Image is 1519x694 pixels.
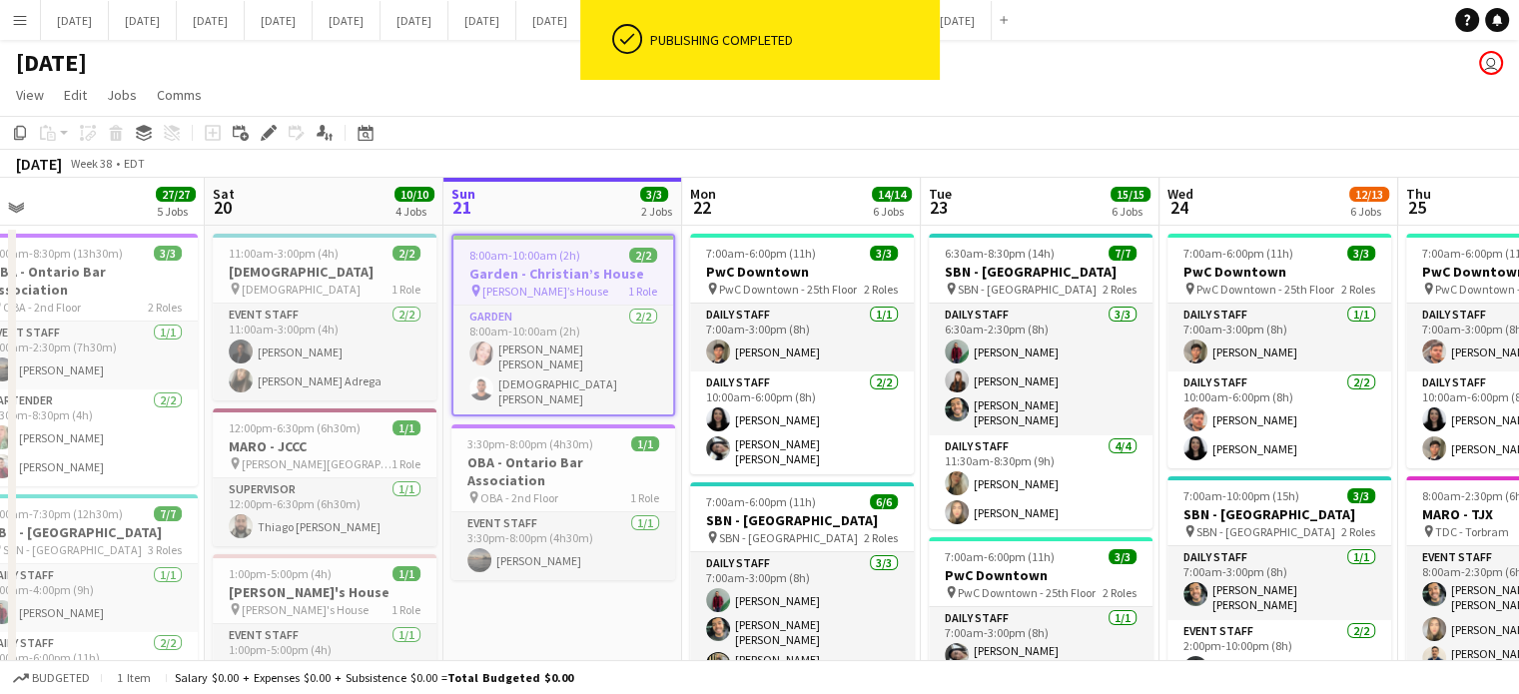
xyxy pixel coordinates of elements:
span: Jobs [107,86,137,104]
div: Publishing completed [650,31,932,49]
span: 1:00pm-5:00pm (4h) [229,566,332,581]
a: Jobs [99,82,145,108]
span: PwC Downtown - 25th Floor [1196,282,1334,297]
span: 1/1 [392,566,420,581]
button: [DATE] [41,1,109,40]
span: 3 Roles [148,542,182,557]
span: 3:30pm-8:00pm (4h30m) [467,436,593,451]
span: 2 Roles [148,300,182,315]
span: 3/3 [640,187,668,202]
span: 24 [1164,196,1193,219]
app-card-role: Supervisor1/112:00pm-6:30pm (6h30m)Thiago [PERSON_NAME] [213,478,436,546]
span: 2 Roles [1341,524,1375,539]
div: 5 Jobs [157,204,195,219]
div: 6 Jobs [1112,204,1149,219]
span: 1 Role [391,282,420,297]
a: Edit [56,82,95,108]
span: PwC Downtown - 25th Floor [719,282,857,297]
span: Sat [213,185,235,203]
div: 2 Jobs [641,204,672,219]
span: Wed [1167,185,1193,203]
span: 7:00am-6:00pm (11h) [945,549,1055,564]
div: 6 Jobs [1350,204,1388,219]
h3: SBN - [GEOGRAPHIC_DATA] [690,511,914,529]
span: 7:00am-10:00pm (15h) [1183,488,1299,503]
span: Total Budgeted $0.00 [447,670,573,685]
app-card-role: Daily Staff1/17:00am-3:00pm (8h)[PERSON_NAME] [PERSON_NAME] [929,607,1152,681]
span: 7:00am-6:00pm (11h) [1183,246,1293,261]
h1: [DATE] [16,48,87,78]
app-card-role: Daily Staff3/37:00am-3:00pm (8h)[PERSON_NAME][PERSON_NAME] [PERSON_NAME][PERSON_NAME] [PERSON_NAME] [690,552,914,690]
app-card-role: Daily Staff3/36:30am-2:30pm (8h)[PERSON_NAME][PERSON_NAME][PERSON_NAME] [PERSON_NAME] [929,304,1152,435]
span: 1 Role [391,456,420,471]
span: OBA - 2nd Floor [3,300,81,315]
app-card-role: Daily Staff1/17:00am-3:00pm (8h)[PERSON_NAME] [PERSON_NAME] [1167,546,1391,620]
span: 12/13 [1349,187,1389,202]
span: 2 Roles [864,282,898,297]
app-job-card: 3:30pm-8:00pm (4h30m)1/1OBA - Ontario Bar Association OBA - 2nd Floor1 RoleEvent Staff1/13:30pm-8... [451,424,675,580]
span: Tue [929,185,952,203]
span: 22 [687,196,716,219]
span: SBN - [GEOGRAPHIC_DATA] [1196,524,1335,539]
span: [PERSON_NAME]'s House [242,602,369,617]
span: Mon [690,185,716,203]
span: 2/2 [629,248,657,263]
app-job-card: 11:00am-3:00pm (4h)2/2[DEMOGRAPHIC_DATA] [DEMOGRAPHIC_DATA]1 RoleEvent Staff2/211:00am-3:00pm (4h... [213,234,436,400]
button: [DATE] [924,1,992,40]
app-card-role: Event Staff2/211:00am-3:00pm (4h)[PERSON_NAME][PERSON_NAME] Adrega [213,304,436,400]
span: PwC Downtown - 25th Floor [958,585,1096,600]
app-card-role: Daily Staff2/210:00am-6:00pm (8h)[PERSON_NAME][PERSON_NAME] [PERSON_NAME] [690,371,914,474]
span: Week 38 [66,156,116,171]
span: 7:00am-6:00pm (11h) [706,246,816,261]
span: 21 [448,196,475,219]
span: 3/3 [1109,549,1137,564]
span: 1 Role [391,602,420,617]
app-job-card: 12:00pm-6:30pm (6h30m)1/1MARO - JCCC [PERSON_NAME][GEOGRAPHIC_DATA]1 RoleSupervisor1/112:00pm-6:3... [213,408,436,546]
button: [DATE] [313,1,380,40]
span: TDC - Torbram [1435,524,1509,539]
h3: OBA - Ontario Bar Association [451,453,675,489]
span: [PERSON_NAME]’s House [482,284,608,299]
span: 3/3 [1347,246,1375,261]
span: 7/7 [154,506,182,521]
span: 2 Roles [1341,282,1375,297]
span: 6:30am-8:30pm (14h) [945,246,1055,261]
span: 1/1 [392,420,420,435]
app-job-card: 8:00am-10:00am (2h)2/2Garden - Christian’s House [PERSON_NAME]’s House1 RoleGarden2/28:00am-10:00... [451,234,675,416]
span: 15/15 [1111,187,1150,202]
div: [DATE] [16,154,62,174]
app-card-role: Daily Staff4/411:30am-8:30pm (9h)[PERSON_NAME][PERSON_NAME] [929,435,1152,596]
span: 3/3 [154,246,182,261]
span: 25 [1403,196,1431,219]
h3: PwC Downtown [929,566,1152,584]
button: [DATE] [109,1,177,40]
div: 4 Jobs [395,204,433,219]
span: 1 Role [630,490,659,505]
h3: SBN - [GEOGRAPHIC_DATA] [1167,505,1391,523]
span: SBN - [GEOGRAPHIC_DATA] [719,530,858,545]
span: 12:00pm-6:30pm (6h30m) [229,420,361,435]
span: [DEMOGRAPHIC_DATA] [242,282,361,297]
button: [DATE] [516,1,584,40]
span: 27/27 [156,187,196,202]
span: 3/3 [1347,488,1375,503]
a: Comms [149,82,210,108]
span: 2 Roles [1103,282,1137,297]
span: Thu [1406,185,1431,203]
div: 7:00am-6:00pm (11h)3/3PwC Downtown PwC Downtown - 25th Floor2 RolesDaily Staff1/17:00am-3:00pm (8... [1167,234,1391,468]
a: View [8,82,52,108]
span: SBN - [GEOGRAPHIC_DATA] [3,542,142,557]
h3: Garden - Christian’s House [453,265,673,283]
span: Comms [157,86,202,104]
app-card-role: Event Staff1/11:00pm-5:00pm (4h)[PERSON_NAME] [213,624,436,692]
span: 7:00am-6:00pm (11h) [706,494,816,509]
h3: [PERSON_NAME]'s House [213,583,436,601]
h3: PwC Downtown [1167,263,1391,281]
span: Sun [451,185,475,203]
div: 6 Jobs [873,204,911,219]
div: 7:00am-6:00pm (11h)3/3PwC Downtown PwC Downtown - 25th Floor2 RolesDaily Staff1/17:00am-3:00pm (8... [690,234,914,474]
h3: SBN - [GEOGRAPHIC_DATA] [929,263,1152,281]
